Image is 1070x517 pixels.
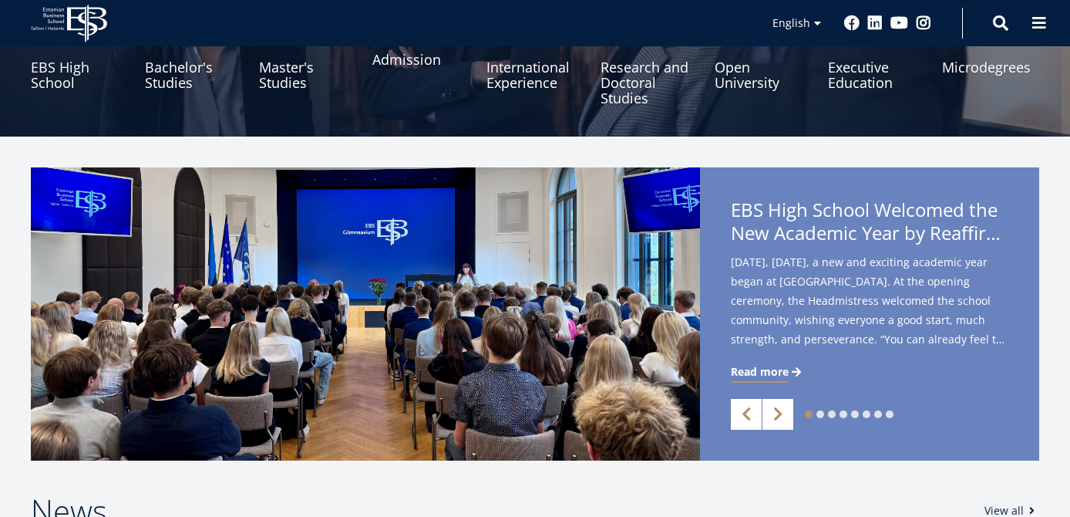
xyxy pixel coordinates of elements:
[816,411,824,418] a: 2
[805,411,813,418] a: 1
[731,221,1008,245] span: New Academic Year by Reaffirming Its Core Values
[762,399,793,430] a: Next
[715,29,812,106] a: Open University
[731,364,789,380] span: Read more
[840,411,847,418] a: 4
[886,411,893,418] a: 8
[731,198,1008,249] span: EBS High School Welcomed the
[731,252,1008,354] span: [DATE], [DATE], a new and exciting academic year began at [GEOGRAPHIC_DATA]. At the opening cerem...
[31,167,700,461] img: a
[863,411,870,418] a: 6
[372,29,469,106] a: Admission
[828,29,925,106] a: Executive Education
[601,29,698,106] a: Research and Doctoral Studies
[259,29,356,106] a: Master's Studies
[844,15,860,31] a: Facebook
[851,411,859,418] a: 5
[874,411,882,418] a: 7
[828,411,836,418] a: 3
[731,399,762,430] a: Previous
[867,15,883,31] a: Linkedin
[942,29,1039,106] a: Microdegrees
[890,15,908,31] a: Youtube
[731,329,1008,349] span: strength, and perseverance. “You can already feel the autumn in the air – and in a way it’s good ...
[31,29,128,106] a: EBS High School
[145,29,242,106] a: Bachelor's Studies
[731,364,804,380] a: Read more
[916,15,931,31] a: Instagram
[486,29,584,106] a: International Experience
